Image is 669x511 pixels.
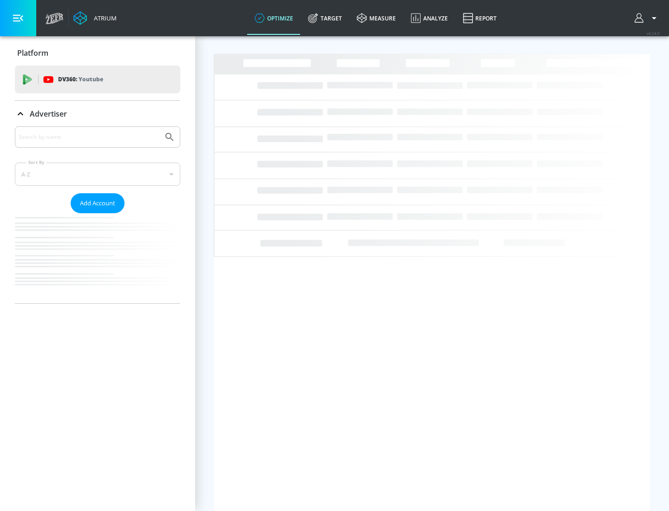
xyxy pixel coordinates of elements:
[403,1,455,35] a: Analyze
[15,126,180,303] div: Advertiser
[15,40,180,66] div: Platform
[17,48,48,58] p: Platform
[15,213,180,303] nav: list of Advertiser
[79,74,103,84] p: Youtube
[15,66,180,93] div: DV360: Youtube
[301,1,349,35] a: Target
[30,109,67,119] p: Advertiser
[71,193,125,213] button: Add Account
[247,1,301,35] a: optimize
[73,11,117,25] a: Atrium
[19,131,159,143] input: Search by name
[647,31,660,36] span: v 4.24.0
[26,159,46,165] label: Sort By
[15,101,180,127] div: Advertiser
[15,163,180,186] div: A-Z
[58,74,103,85] p: DV360:
[90,14,117,22] div: Atrium
[349,1,403,35] a: measure
[455,1,504,35] a: Report
[80,198,115,209] span: Add Account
